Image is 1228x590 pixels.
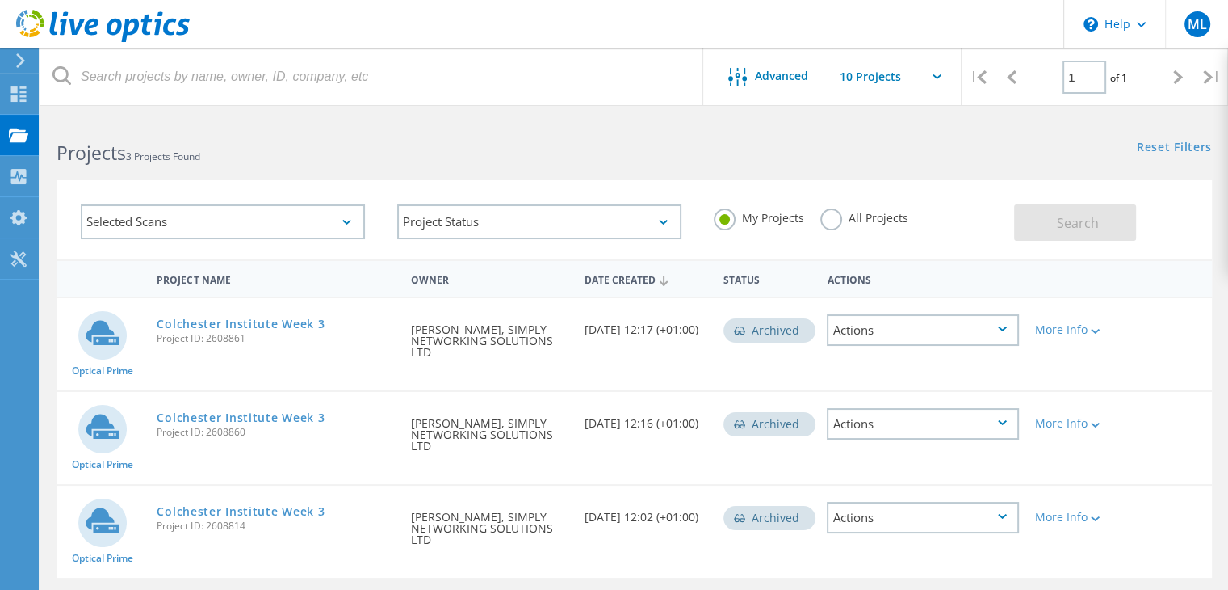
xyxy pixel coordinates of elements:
[157,412,325,424] a: Colchester Institute Week 3
[81,204,365,239] div: Selected Scans
[819,263,1027,293] div: Actions
[576,298,715,352] div: [DATE] 12:17 (+01:00)
[820,209,908,224] label: All Projects
[1137,141,1212,155] a: Reset Filters
[1035,324,1111,335] div: More Info
[72,366,133,376] span: Optical Prime
[827,408,1019,440] div: Actions
[723,506,815,530] div: Archived
[1035,512,1111,523] div: More Info
[1187,18,1206,31] span: ML
[755,70,808,82] span: Advanced
[16,34,190,45] a: Live Optics Dashboard
[40,48,704,105] input: Search projects by name, owner, ID, company, etc
[1057,214,1099,232] span: Search
[1014,204,1136,241] button: Search
[157,521,395,531] span: Project ID: 2608814
[576,392,715,445] div: [DATE] 12:16 (+01:00)
[397,204,681,239] div: Project Status
[723,412,815,436] div: Archived
[126,150,200,163] span: 3 Projects Found
[149,263,403,293] div: Project Name
[403,263,576,293] div: Owner
[576,486,715,539] div: [DATE] 12:02 (+01:00)
[715,263,819,293] div: Status
[157,334,395,343] span: Project ID: 2608861
[1083,17,1098,32] svg: \n
[723,318,815,343] div: Archived
[1195,48,1228,106] div: |
[403,486,576,562] div: [PERSON_NAME], SIMPLY NETWORKING SOLUTIONS LTD
[1035,418,1111,429] div: More Info
[714,209,804,224] label: My Projects
[157,318,325,330] a: Colchester Institute Week 3
[827,314,1019,346] div: Actions
[403,298,576,374] div: [PERSON_NAME], SIMPLY NETWORKING SOLUTIONS LTD
[72,554,133,563] span: Optical Prime
[1110,71,1127,85] span: of 1
[403,392,576,468] div: [PERSON_NAME], SIMPLY NETWORKING SOLUTIONS LTD
[962,48,995,106] div: |
[827,502,1019,533] div: Actions
[157,428,395,437] span: Project ID: 2608860
[72,460,133,470] span: Optical Prime
[576,263,715,294] div: Date Created
[157,506,325,517] a: Colchester Institute Week 3
[57,140,126,166] b: Projects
